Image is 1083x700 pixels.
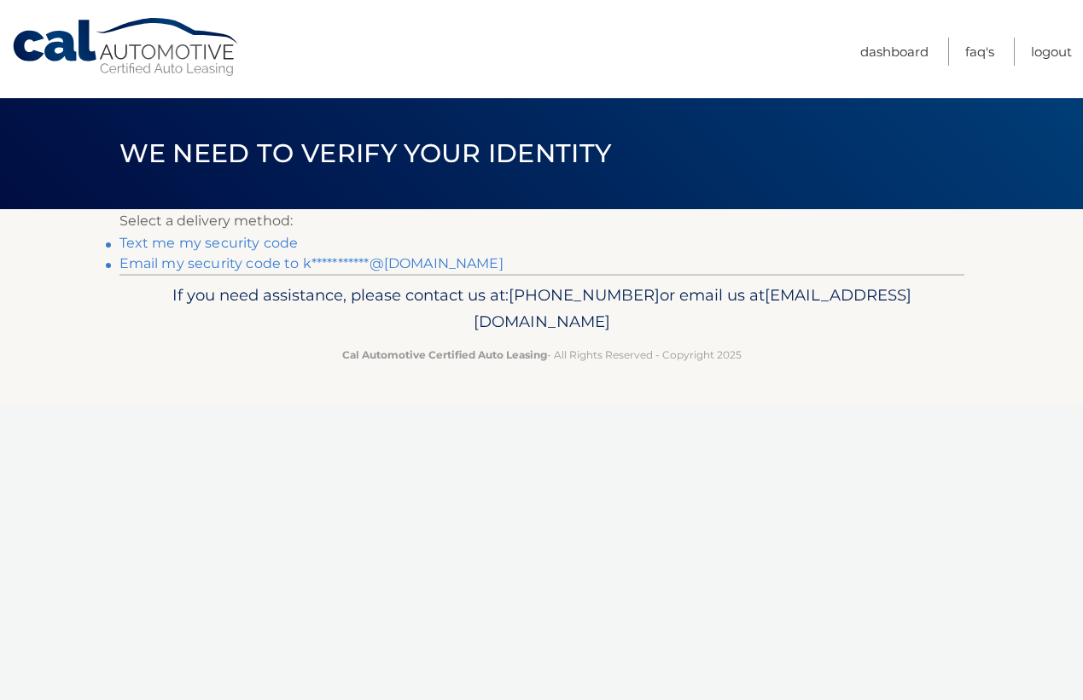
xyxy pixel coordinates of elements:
a: Text me my security code [119,235,299,251]
a: Dashboard [860,38,929,66]
p: - All Rights Reserved - Copyright 2025 [131,346,953,364]
span: [PHONE_NUMBER] [509,285,660,305]
span: We need to verify your identity [119,137,612,169]
p: Select a delivery method: [119,209,964,233]
a: Cal Automotive [11,17,242,78]
a: FAQ's [965,38,994,66]
a: Logout [1031,38,1072,66]
p: If you need assistance, please contact us at: or email us at [131,282,953,336]
strong: Cal Automotive Certified Auto Leasing [342,348,547,361]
